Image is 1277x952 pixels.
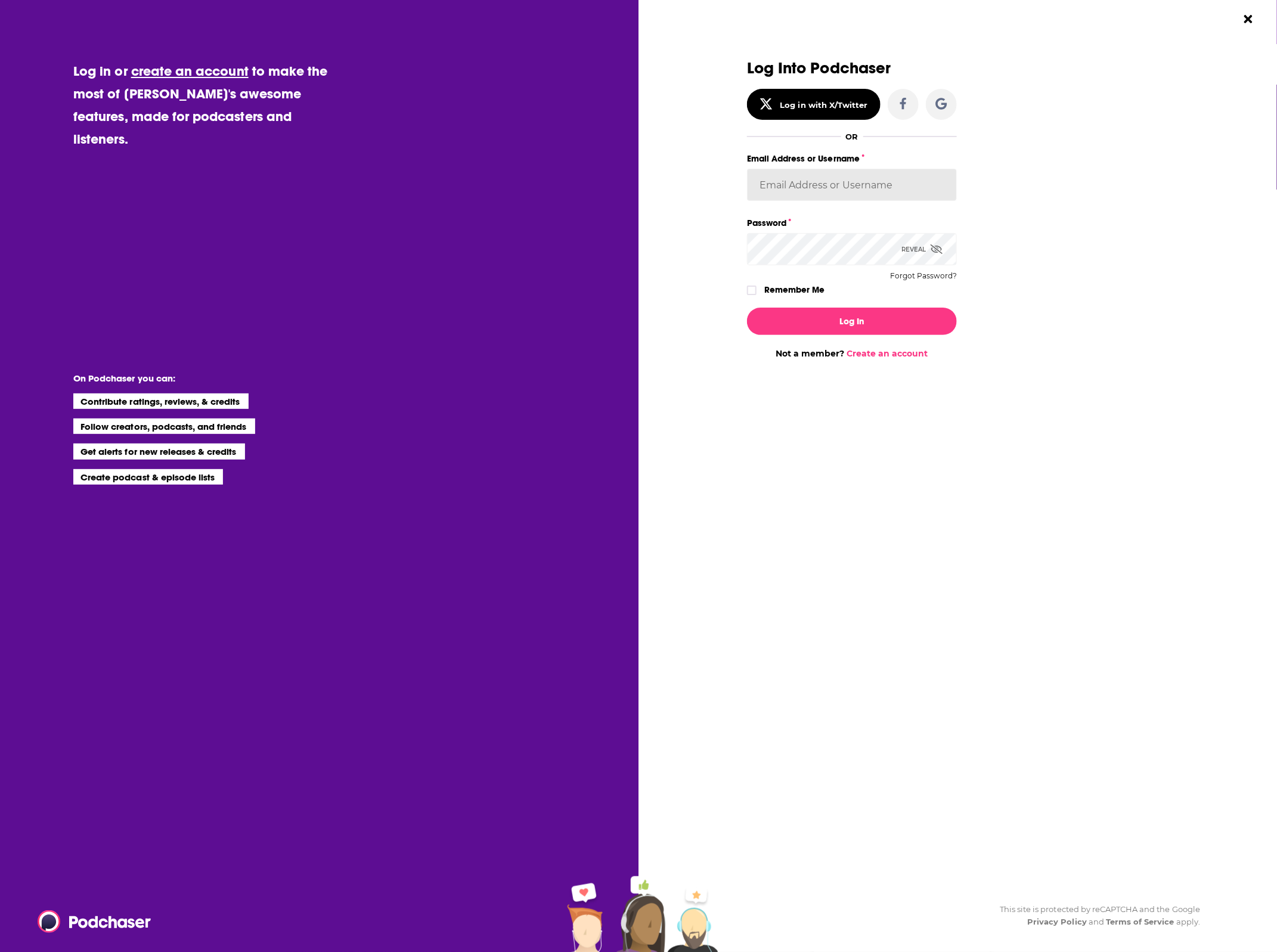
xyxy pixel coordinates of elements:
[747,151,957,166] label: Email Address or Username
[847,348,928,359] a: Create an account
[38,910,142,933] a: Podchaser - Follow, Share and Rate Podcasts
[764,282,825,297] label: Remember Me
[73,418,255,434] li: Follow creators, podcasts, and friends
[131,63,249,79] a: create an account
[747,308,957,335] button: Log In
[890,272,957,280] button: Forgot Password?
[747,89,881,120] button: Log in with X/Twitter
[73,373,312,384] li: On Podchaser you can:
[780,100,868,110] div: Log in with X/Twitter
[1106,917,1174,926] a: Terms of Service
[38,910,152,933] img: Podchaser - Follow, Share and Rate Podcasts
[747,348,957,359] div: Not a member?
[901,233,943,265] div: Reveal
[747,215,957,231] label: Password
[73,444,244,459] li: Get alerts for new releases & credits
[1237,8,1260,30] button: Close Button
[73,469,223,485] li: Create podcast & episode lists
[990,903,1200,928] div: This site is protected by reCAPTCHA and the Google and apply.
[1028,917,1087,926] a: Privacy Policy
[846,132,858,141] div: OR
[747,60,957,77] h3: Log Into Podchaser
[73,393,249,409] li: Contribute ratings, reviews, & credits
[747,169,957,201] input: Email Address or Username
